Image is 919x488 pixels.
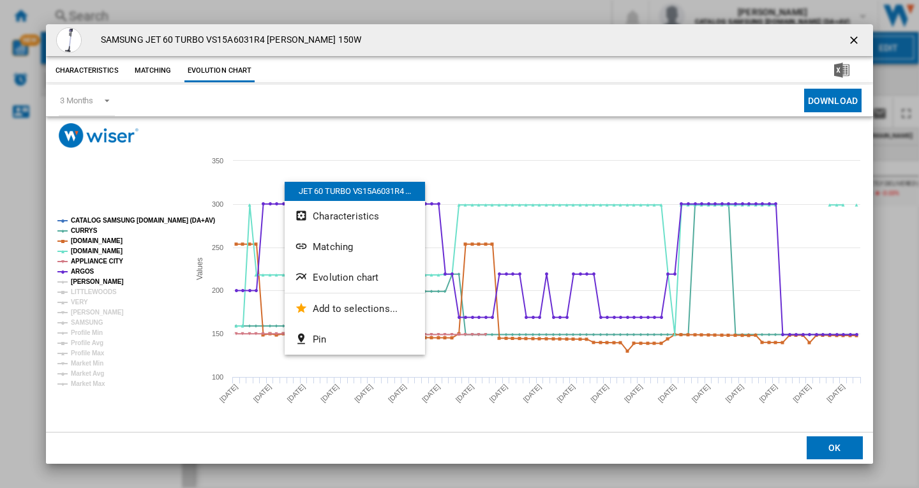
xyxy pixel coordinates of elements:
[71,268,94,275] tspan: ARGOS
[195,258,204,280] tspan: Values
[71,278,124,285] tspan: [PERSON_NAME]
[60,96,93,105] div: 3 Months
[285,262,425,293] button: Evolution chart
[589,383,610,404] tspan: [DATE]
[807,436,863,459] button: OK
[454,383,475,404] tspan: [DATE]
[521,383,542,404] tspan: [DATE]
[71,237,123,244] tspan: [DOMAIN_NAME]
[52,59,122,82] button: Characteristics
[94,34,361,47] h4: SAMSUNG JET 60 TURBO VS15A6031R4 [PERSON_NAME] 150W
[285,232,425,262] button: Matching
[724,383,745,404] tspan: [DATE]
[212,200,223,208] tspan: 300
[71,380,105,387] tspan: Market Max
[184,59,255,82] button: Evolution chart
[218,383,239,404] tspan: [DATE]
[488,383,509,404] tspan: [DATE]
[71,248,123,255] tspan: [DOMAIN_NAME]
[252,383,273,404] tspan: [DATE]
[319,383,340,404] tspan: [DATE]
[814,59,870,82] button: Download in Excel
[212,286,223,294] tspan: 200
[691,383,712,404] tspan: [DATE]
[825,383,846,404] tspan: [DATE]
[623,383,644,404] tspan: [DATE]
[212,373,223,381] tspan: 100
[834,63,849,78] img: excel-24x24.png
[71,329,103,336] tspan: Profile Min
[59,123,138,148] img: logo_wiser_300x94.png
[353,383,374,404] tspan: [DATE]
[71,227,98,234] tspan: CURRYS
[285,293,425,324] button: Add to selections...
[71,299,88,306] tspan: VERY
[125,59,181,82] button: Matching
[313,241,353,253] span: Matching
[842,27,868,53] button: getI18NText('BUTTONS.CLOSE_DIALOG')
[71,370,104,377] tspan: Market Avg
[212,330,223,337] tspan: 150
[313,272,378,283] span: Evolution chart
[71,360,103,367] tspan: Market Min
[313,303,398,314] span: Add to selections...
[71,319,103,326] tspan: SAMSUNG
[285,324,425,355] button: Pin...
[804,89,862,112] button: Download
[71,258,123,265] tspan: APPLIANCE CITY
[421,383,442,404] tspan: [DATE]
[657,383,678,404] tspan: [DATE]
[285,383,306,404] tspan: [DATE]
[71,339,103,346] tspan: Profile Avg
[313,334,326,345] span: Pin
[313,211,379,222] span: Characteristics
[71,350,105,357] tspan: Profile Max
[46,24,873,464] md-dialog: Product popup
[285,182,425,201] div: JET 60 TURBO VS15A6031R4 ...
[71,309,124,316] tspan: [PERSON_NAME]
[212,157,223,165] tspan: 350
[848,34,863,49] ng-md-icon: getI18NText('BUTTONS.CLOSE_DIALOG')
[71,288,117,295] tspan: LITTLEWOODS
[212,244,223,251] tspan: 250
[758,383,779,404] tspan: [DATE]
[387,383,408,404] tspan: [DATE]
[791,383,812,404] tspan: [DATE]
[285,201,425,232] button: Characteristics
[555,383,576,404] tspan: [DATE]
[71,217,215,224] tspan: CATALOG SAMSUNG [DOMAIN_NAME] (DA+AV)
[56,27,82,53] img: 4030674_R_Z001A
